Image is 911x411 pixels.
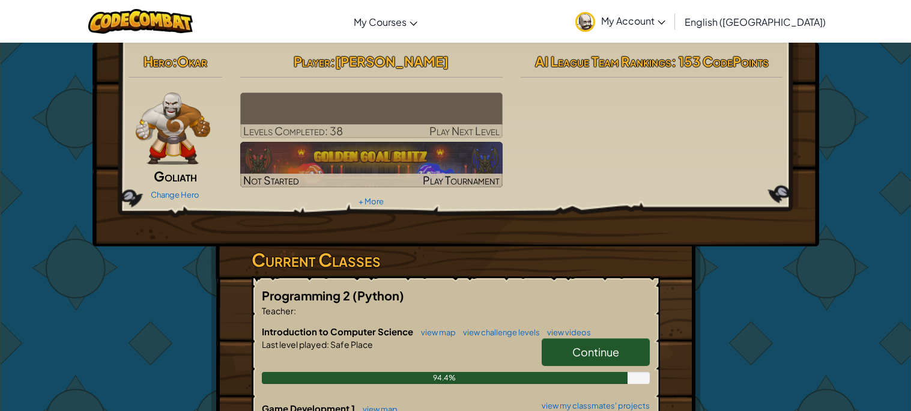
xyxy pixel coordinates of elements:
a: Play Next Level [240,93,503,138]
span: Introduction to Computer Science [262,326,415,337]
a: My Courses [348,5,423,38]
span: AI League Team Rankings [535,53,671,70]
span: Levels Completed: 38 [243,124,343,138]
a: English ([GEOGRAPHIC_DATA]) [679,5,832,38]
a: My Account [569,2,671,40]
span: My Account [601,14,665,27]
span: Okar [177,53,207,70]
span: Safe Place [329,339,373,350]
span: Last level played [262,339,327,350]
a: + More [359,196,384,206]
span: : [327,339,329,350]
span: Not Started [243,173,299,187]
h3: Current Classes [252,246,660,273]
span: (Python) [353,288,404,303]
span: Hero [144,53,172,70]
img: avatar [575,12,595,32]
a: view videos [541,327,591,337]
div: 94.4% [262,372,628,384]
img: CodeCombat logo [88,9,193,34]
img: goliath-pose.png [136,93,211,165]
span: : [330,53,335,70]
span: Play Tournament [423,173,500,187]
span: Play Next Level [429,124,500,138]
span: Teacher [262,305,294,316]
span: English ([GEOGRAPHIC_DATA]) [685,16,826,28]
img: Golden Goal [240,142,503,187]
span: Programming 2 [262,288,353,303]
span: My Courses [354,16,407,28]
span: Continue [572,345,619,359]
a: view map [415,327,456,337]
span: Goliath [154,168,197,184]
span: : [294,305,296,316]
a: view my classmates' projects [536,402,650,410]
span: : [172,53,177,70]
span: [PERSON_NAME] [335,53,449,70]
a: view challenge levels [457,327,540,337]
span: : 153 CodePoints [671,53,769,70]
span: Player [294,53,330,70]
a: Change Hero [151,190,199,199]
a: Not StartedPlay Tournament [240,142,503,187]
